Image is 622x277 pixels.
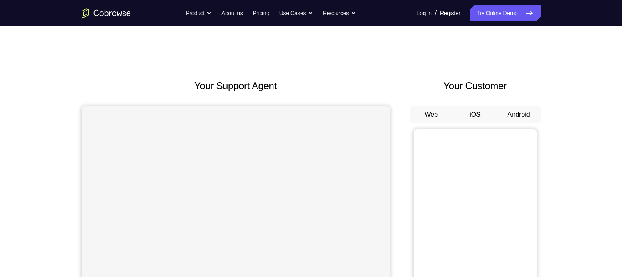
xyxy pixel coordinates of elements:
[497,106,541,123] button: Android
[221,5,243,21] a: About us
[417,5,432,21] a: Log In
[82,79,390,93] h2: Your Support Agent
[253,5,269,21] a: Pricing
[82,8,131,18] a: Go to the home page
[410,79,541,93] h2: Your Customer
[186,5,212,21] button: Product
[323,5,356,21] button: Resources
[440,5,460,21] a: Register
[435,8,437,18] span: /
[410,106,453,123] button: Web
[470,5,540,21] a: Try Online Demo
[279,5,313,21] button: Use Cases
[453,106,497,123] button: iOS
